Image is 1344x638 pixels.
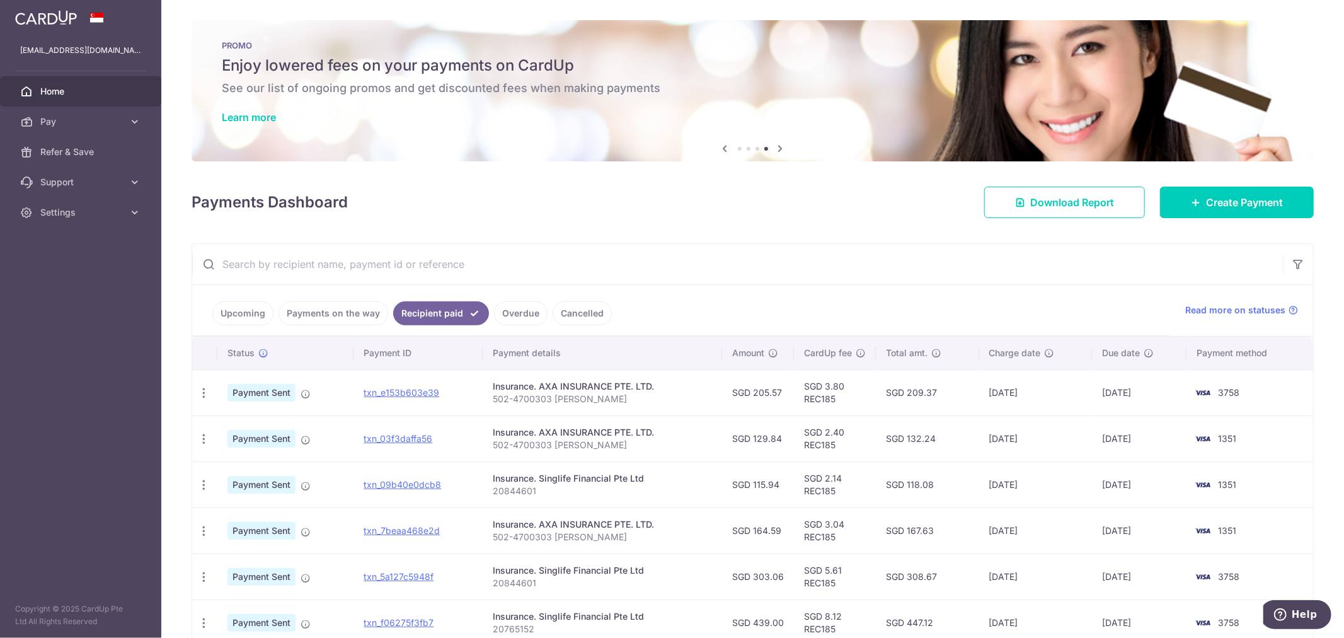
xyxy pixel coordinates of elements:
[483,337,722,369] th: Payment details
[222,111,276,124] a: Learn more
[1092,461,1186,507] td: [DATE]
[794,507,876,554] td: SGD 3.04 REC185
[364,617,434,628] a: txn_f06275f3fb7
[364,571,434,582] a: txn_5a127c5948f
[40,206,123,219] span: Settings
[493,564,712,577] div: Insurance. Singlife Financial Pte Ltd
[722,461,794,507] td: SGD 115.94
[804,347,852,359] span: CardUp fee
[493,439,712,451] p: 502-4700303 [PERSON_NAME]
[876,554,979,600] td: SGD 308.67
[1206,195,1283,210] span: Create Payment
[222,81,1284,96] h6: See our list of ongoing promos and get discounted fees when making payments
[227,430,296,448] span: Payment Sent
[876,415,979,461] td: SGD 132.24
[732,347,764,359] span: Amount
[979,507,1092,554] td: [DATE]
[794,461,876,507] td: SGD 2.14 REC185
[1190,385,1215,400] img: Bank Card
[40,176,123,188] span: Support
[493,393,712,405] p: 502-4700303 [PERSON_NAME]
[876,507,979,554] td: SGD 167.63
[1185,304,1285,316] span: Read more on statuses
[222,55,1284,76] h5: Enjoy lowered fees on your payments on CardUp
[364,525,440,536] a: txn_7beaa468e2d
[227,476,296,494] span: Payment Sent
[40,115,123,128] span: Pay
[886,347,928,359] span: Total amt.
[393,301,489,325] a: Recipient paid
[494,301,548,325] a: Overdue
[1263,600,1331,632] iframe: Opens a widget where you can find more information
[1190,615,1215,630] img: Bank Card
[876,369,979,415] td: SGD 209.37
[794,415,876,461] td: SGD 2.40 REC185
[227,568,296,586] span: Payment Sent
[722,554,794,600] td: SGD 303.06
[1190,569,1215,584] img: Bank Card
[979,369,1092,415] td: [DATE]
[212,301,273,325] a: Upcoming
[493,577,712,589] p: 20844601
[794,554,876,600] td: SGD 5.61 REC185
[1190,523,1215,538] img: Bank Card
[722,415,794,461] td: SGD 129.84
[984,187,1145,218] a: Download Report
[979,415,1092,461] td: [DATE]
[1185,304,1298,316] a: Read more on statuses
[1092,415,1186,461] td: [DATE]
[364,387,439,398] a: txn_e153b603e39
[1190,431,1215,446] img: Bank Card
[1218,617,1239,628] span: 3758
[364,433,432,444] a: txn_03f3daffa56
[40,85,123,98] span: Home
[1092,554,1186,600] td: [DATE]
[493,380,712,393] div: Insurance. AXA INSURANCE PTE. LTD.
[192,20,1314,161] img: Latest Promos banner
[979,461,1092,507] td: [DATE]
[364,479,441,490] a: txn_09b40e0dcb8
[493,485,712,497] p: 20844601
[1218,525,1236,536] span: 1351
[20,44,141,57] p: [EMAIL_ADDRESS][DOMAIN_NAME]
[553,301,612,325] a: Cancelled
[1218,387,1239,398] span: 3758
[493,623,712,635] p: 20765152
[722,369,794,415] td: SGD 205.57
[979,554,1092,600] td: [DATE]
[40,146,123,158] span: Refer & Save
[1102,347,1140,359] span: Due date
[227,347,255,359] span: Status
[192,191,348,214] h4: Payments Dashboard
[279,301,388,325] a: Payments on the way
[227,522,296,540] span: Payment Sent
[1186,337,1313,369] th: Payment method
[353,337,483,369] th: Payment ID
[227,614,296,632] span: Payment Sent
[1092,369,1186,415] td: [DATE]
[493,426,712,439] div: Insurance. AXA INSURANCE PTE. LTD.
[794,369,876,415] td: SGD 3.80 REC185
[876,461,979,507] td: SGD 118.08
[1030,195,1114,210] span: Download Report
[1218,479,1236,490] span: 1351
[1092,507,1186,554] td: [DATE]
[722,507,794,554] td: SGD 164.59
[15,10,77,25] img: CardUp
[493,472,712,485] div: Insurance. Singlife Financial Pte Ltd
[493,531,712,543] p: 502-4700303 [PERSON_NAME]
[1160,187,1314,218] a: Create Payment
[1190,477,1215,492] img: Bank Card
[989,347,1041,359] span: Charge date
[222,40,1284,50] p: PROMO
[493,518,712,531] div: Insurance. AXA INSURANCE PTE. LTD.
[493,610,712,623] div: Insurance. Singlife Financial Pte Ltd
[227,384,296,402] span: Payment Sent
[1218,433,1236,444] span: 1351
[192,244,1283,284] input: Search by recipient name, payment id or reference
[1218,571,1239,582] span: 3758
